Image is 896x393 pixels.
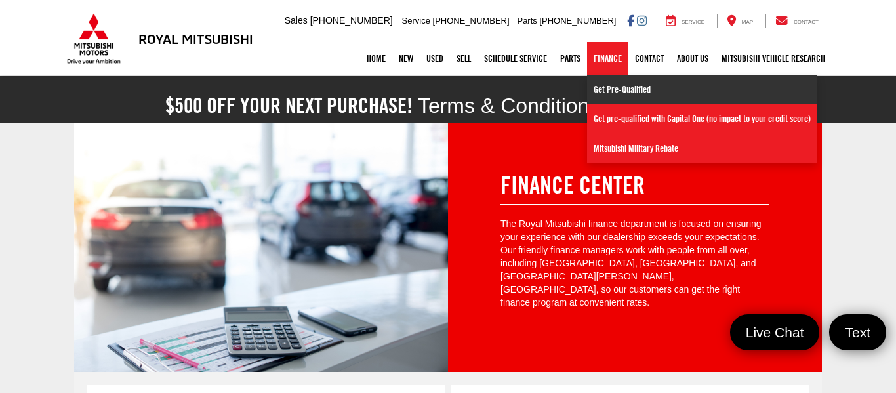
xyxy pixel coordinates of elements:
a: Facebook: Click to visit our Facebook page [627,15,634,26]
a: Parts: Opens in a new tab [554,42,587,75]
img: Finance Center [74,123,448,372]
span: [PHONE_NUMBER] [539,16,616,26]
span: Sales [285,15,308,26]
span: Map [742,19,753,25]
a: Text [829,314,886,350]
span: Service [682,19,704,25]
span: Terms & Conditions Apply [418,94,657,117]
a: Contact [628,42,670,75]
h1: Finance Center [500,172,769,198]
span: Parts [517,16,537,26]
a: Get Pre-Qualified [587,75,817,104]
a: Live Chat [730,314,820,350]
a: About Us [670,42,715,75]
a: New [392,42,420,75]
span: Contact [794,19,819,25]
a: Contact [765,14,828,28]
a: Schedule Service: Opens in a new tab [478,42,554,75]
span: Text [838,323,877,341]
span: [PHONE_NUMBER] [433,16,510,26]
a: Instagram: Click to visit our Instagram page [637,15,647,26]
a: Sell [450,42,478,75]
a: Service [656,14,714,28]
a: Map [717,14,763,28]
span: Service [402,16,430,26]
a: Used [420,42,450,75]
a: Home [360,42,392,75]
a: Mitsubishi Vehicle Research [715,42,832,75]
span: Live Chat [739,323,811,341]
span: [PHONE_NUMBER] [310,15,393,26]
a: Get pre-qualified with Capital One (no impact to your credit score) [587,104,817,134]
p: The Royal Mitsubishi finance department is focused on ensuring your experience with our dealershi... [500,218,769,310]
img: Mitsubishi [64,13,123,64]
h2: $500 off your next purchase! [165,96,413,115]
h3: Royal Mitsubishi [138,31,253,46]
a: Finance [587,42,628,75]
a: Mitsubishi Military Rebate [587,134,817,163]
